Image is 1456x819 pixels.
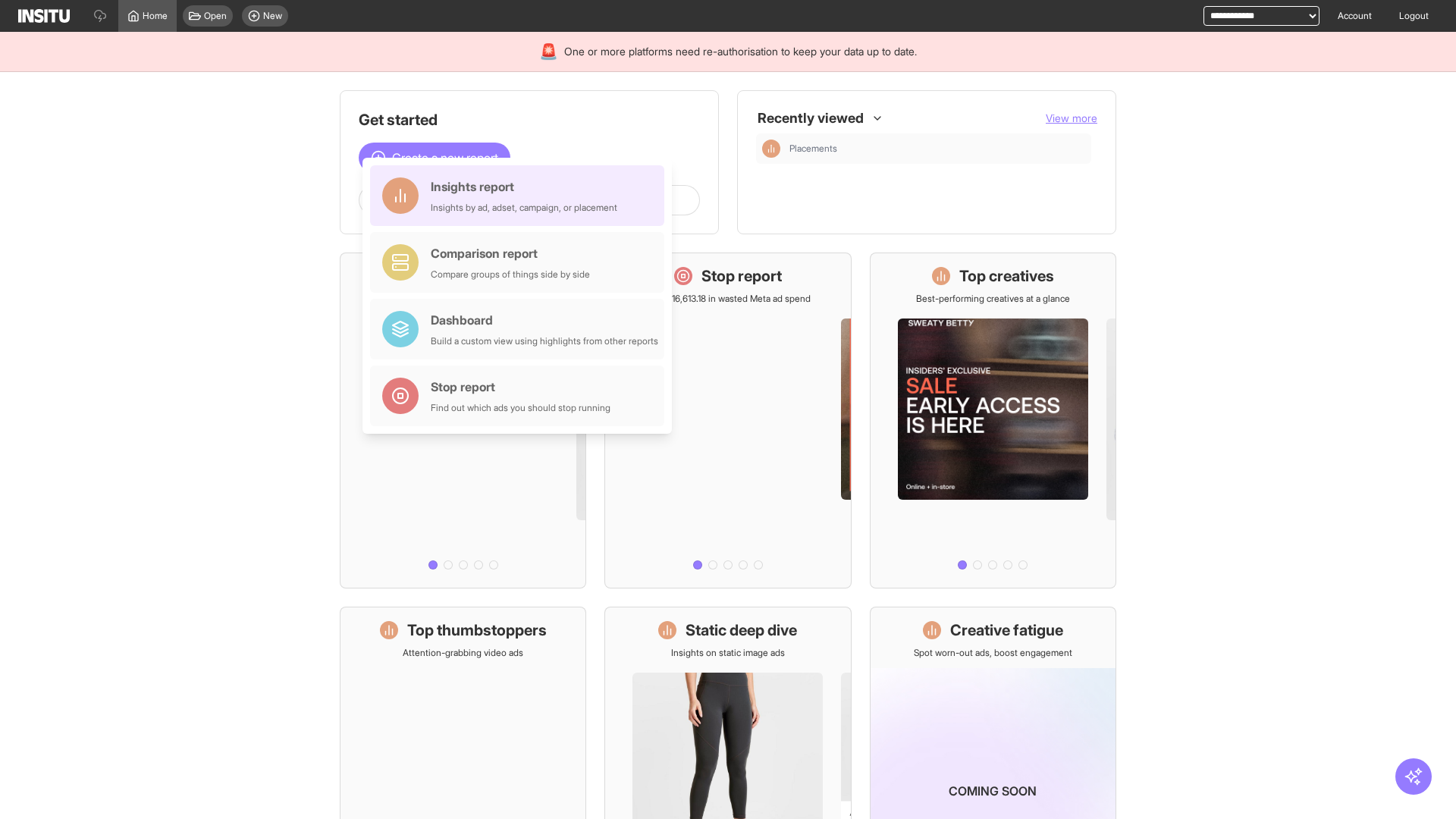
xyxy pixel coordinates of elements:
div: Dashboard [431,311,658,329]
div: Insights [762,140,780,158]
div: Stop report [431,378,610,396]
div: Insights report [431,177,617,196]
h1: Stop report [701,265,782,287]
p: Best-performing creatives at a glance [916,293,1070,305]
span: Placements [789,143,1085,155]
span: Placements [789,143,837,155]
p: Insights on static image ads [671,647,785,659]
h1: Get started [359,109,700,130]
h1: Top creatives [959,265,1054,287]
a: What's live nowSee all active ads instantly [340,253,586,588]
div: 🚨 [539,41,558,62]
button: Create a new report [359,143,510,173]
a: Stop reportSave £16,613.18 in wasted Meta ad spend [604,253,851,588]
div: Comparison report [431,244,590,262]
span: Create a new report [392,149,498,167]
div: Compare groups of things side by side [431,268,590,281]
a: Top creativesBest-performing creatives at a glance [870,253,1116,588]
span: Home [143,10,168,22]
span: Open [204,10,227,22]
img: Logo [18,9,70,23]
p: Attention-grabbing video ads [403,647,523,659]
span: View more [1046,111,1097,124]
span: One or more platforms need re-authorisation to keep your data up to date. [564,44,917,59]
h1: Static deep dive [686,620,797,641]
h1: Top thumbstoppers [407,620,547,641]
div: Find out which ads you should stop running [431,402,610,414]
span: New [263,10,282,22]
p: Save £16,613.18 in wasted Meta ad spend [645,293,811,305]
button: View more [1046,111,1097,126]
div: Build a custom view using highlights from other reports [431,335,658,347]
div: Insights by ad, adset, campaign, or placement [431,202,617,214]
